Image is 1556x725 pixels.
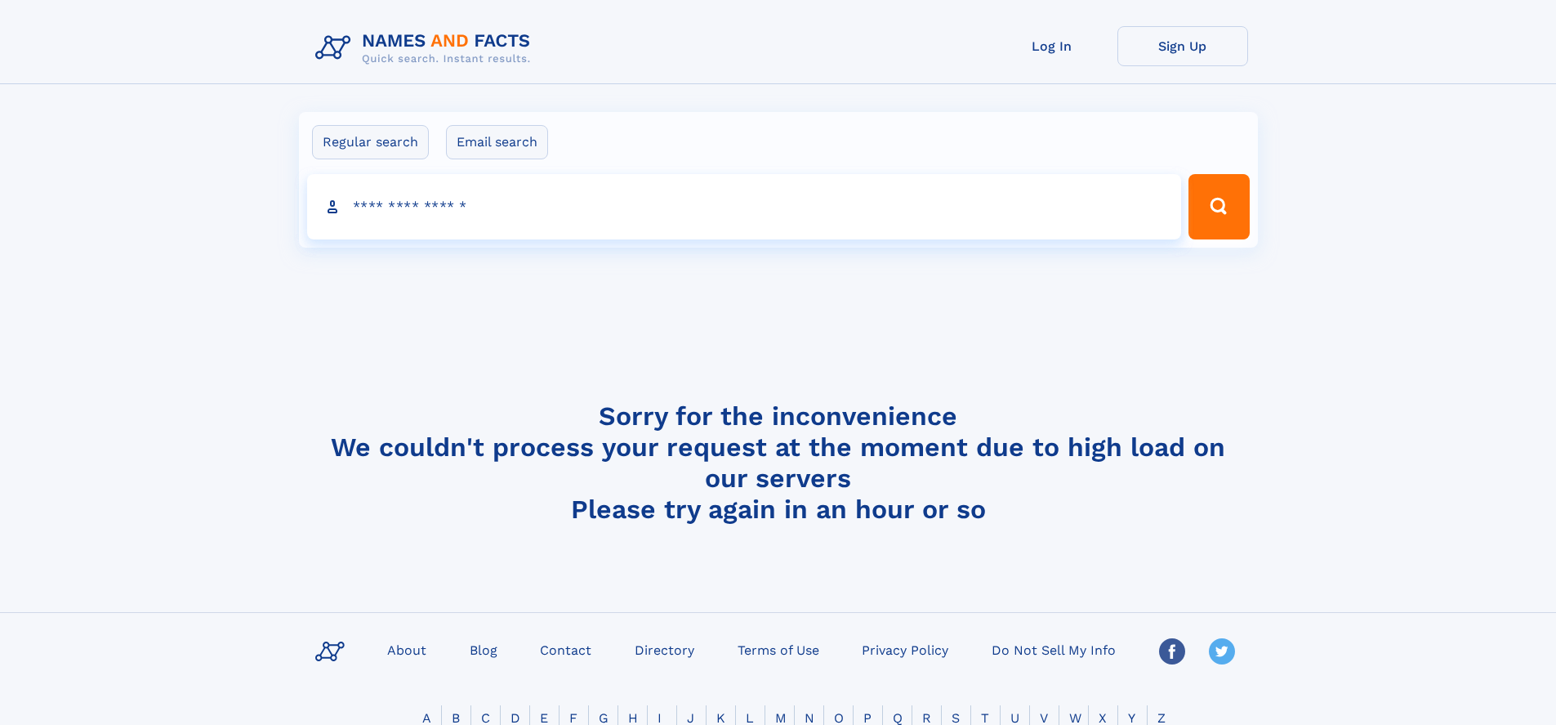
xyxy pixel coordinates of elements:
button: Search Button [1188,174,1249,239]
label: Email search [446,125,548,159]
a: Privacy Policy [855,638,955,661]
img: Facebook [1159,638,1185,665]
input: search input [307,174,1182,239]
a: Terms of Use [731,638,826,661]
a: Sign Up [1117,26,1248,66]
label: Regular search [312,125,429,159]
a: Log In [987,26,1117,66]
img: Twitter [1209,638,1235,665]
h4: Sorry for the inconvenience We couldn't process your request at the moment due to high load on ou... [309,401,1248,525]
a: Blog [463,638,504,661]
img: Logo Names and Facts [309,26,544,70]
a: Directory [628,638,701,661]
a: Contact [533,638,598,661]
a: About [381,638,433,661]
a: Do Not Sell My Info [985,638,1122,661]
